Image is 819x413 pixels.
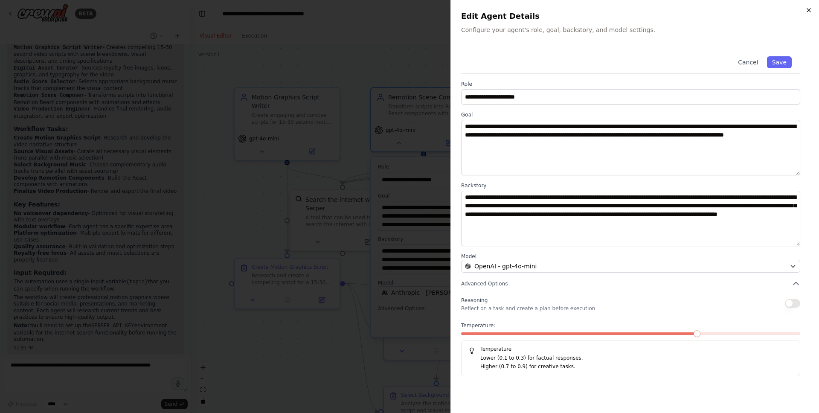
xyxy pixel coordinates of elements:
span: Advanced Options [461,280,508,287]
p: Reflect on a task and create a plan before execution [461,305,595,312]
span: Temperature: [461,322,495,329]
p: Configure your agent's role, goal, backstory, and model settings. [461,26,809,34]
span: Reasoning [461,297,488,303]
button: Advanced Options [461,279,800,288]
button: OpenAI - gpt-4o-mini [461,260,800,273]
label: Model [461,253,800,260]
button: Cancel [733,56,763,68]
h5: Temperature [468,346,793,352]
label: Role [461,81,800,87]
button: Save [767,56,792,68]
span: OpenAI - gpt-4o-mini [474,262,537,270]
p: Higher (0.7 to 0.9) for creative tasks. [480,363,793,371]
p: Lower (0.1 to 0.3) for factual responses. [480,354,793,363]
label: Backstory [461,182,800,189]
label: Goal [461,111,800,118]
h2: Edit Agent Details [461,10,809,22]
